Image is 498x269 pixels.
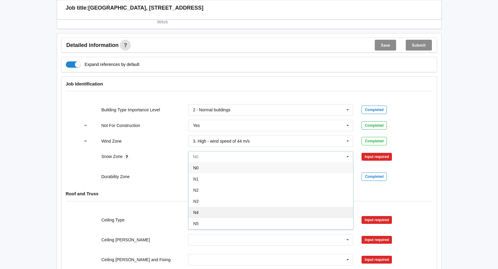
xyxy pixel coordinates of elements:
span: N4 [193,210,199,215]
label: Durability Zone [101,174,130,179]
span: Detailed information [66,42,119,48]
h4: Job Identification [66,81,432,87]
label: Expand references by default [66,61,139,68]
span: N2 [193,188,199,193]
div: 3. High - wind speed of 44 m/s [193,139,250,143]
label: Building Type Importance Level [101,107,160,112]
span: N5 [193,221,199,226]
div: Completed [362,137,387,145]
label: Ceiling [PERSON_NAME] [101,237,150,242]
label: Wind Zone [101,139,122,144]
div: Input required [362,216,392,224]
div: Completed [362,106,387,114]
h4: Roof and Truss [66,191,432,196]
span: N0 [193,165,199,170]
label: Not For Construction [101,123,140,128]
div: Completed [362,172,387,181]
span: N1 [193,177,199,181]
div: Input required [362,236,392,244]
h3: [GEOGRAPHIC_DATA], [STREET_ADDRESS] [88,5,203,11]
label: Ceiling [PERSON_NAME] and Fixing [101,257,170,262]
div: Yes [193,123,200,128]
button: reference-toggle [80,120,91,131]
div: 2 - Normal buildings [193,108,231,112]
div: Input required [362,153,392,161]
label: Snow Zone [101,154,124,159]
h3: Job title: [66,5,88,11]
button: reference-toggle [80,136,91,147]
div: Completed [362,121,387,130]
label: Ceiling Type [101,218,124,222]
div: Input required [362,256,392,264]
span: N3 [193,199,199,204]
